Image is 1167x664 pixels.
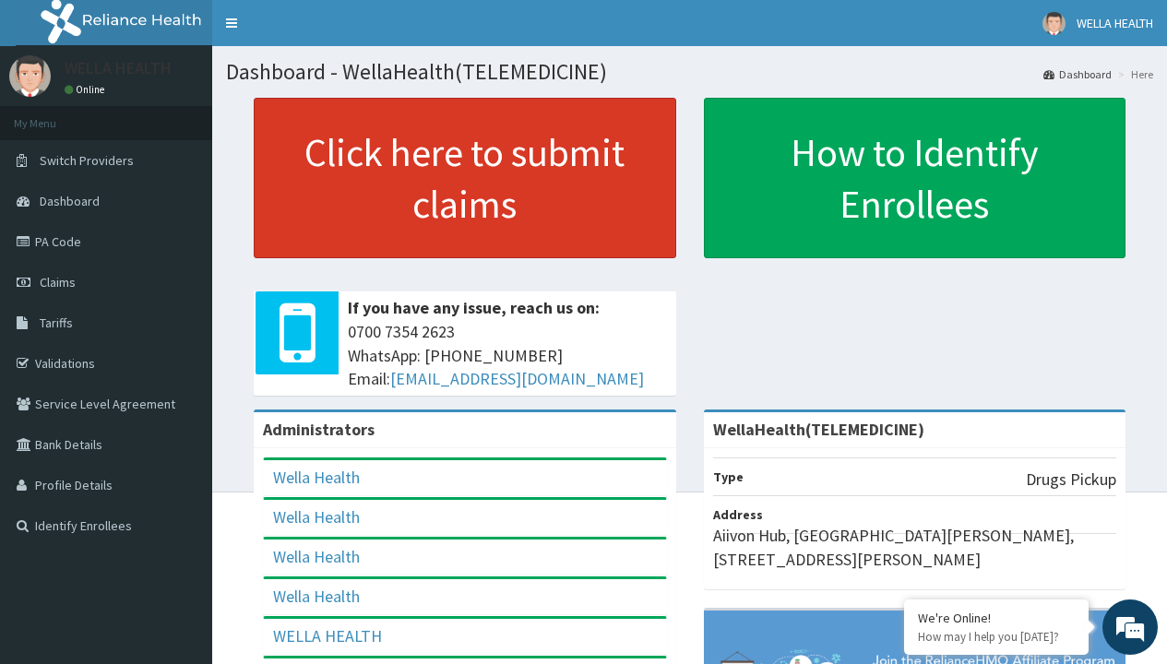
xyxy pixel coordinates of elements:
[704,98,1126,258] a: How to Identify Enrollees
[65,83,109,96] a: Online
[1026,468,1116,492] p: Drugs Pickup
[254,98,676,258] a: Click here to submit claims
[273,586,360,607] a: Wella Health
[263,419,375,440] b: Administrators
[713,468,744,485] b: Type
[713,524,1117,571] p: Aiivon Hub, [GEOGRAPHIC_DATA][PERSON_NAME], [STREET_ADDRESS][PERSON_NAME]
[918,610,1075,626] div: We're Online!
[226,60,1153,84] h1: Dashboard - WellaHealth(TELEMEDICINE)
[1077,15,1153,31] span: WELLA HEALTH
[40,314,73,331] span: Tariffs
[348,297,600,318] b: If you have any issue, reach us on:
[273,467,360,488] a: Wella Health
[713,506,763,523] b: Address
[40,193,100,209] span: Dashboard
[273,546,360,567] a: Wella Health
[40,274,76,290] span: Claims
[9,55,51,97] img: User Image
[65,60,172,77] p: WELLA HEALTH
[273,625,382,646] a: WELLA HEALTH
[390,368,644,389] a: [EMAIL_ADDRESS][DOMAIN_NAME]
[1042,12,1066,35] img: User Image
[1113,66,1153,82] li: Here
[918,629,1075,645] p: How may I help you today?
[348,320,667,391] span: 0700 7354 2623 WhatsApp: [PHONE_NUMBER] Email:
[1043,66,1112,82] a: Dashboard
[40,152,134,169] span: Switch Providers
[273,506,360,528] a: Wella Health
[713,419,924,440] strong: WellaHealth(TELEMEDICINE)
